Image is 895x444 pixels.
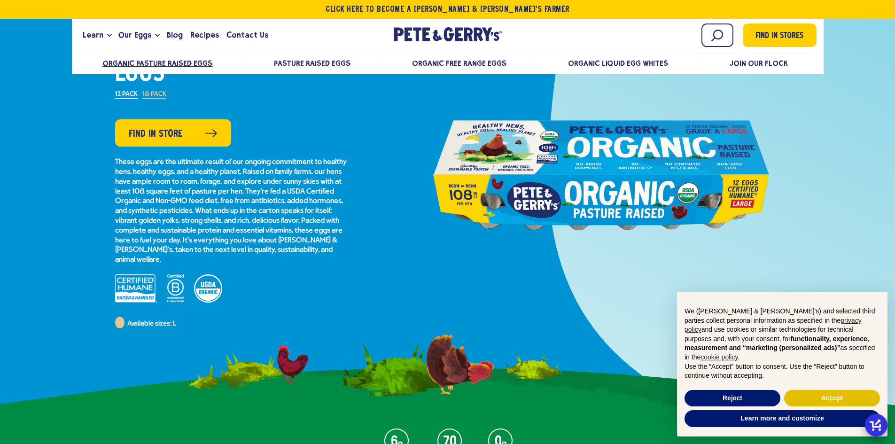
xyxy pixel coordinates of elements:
p: Use the “Accept” button to consent. Use the “Reject” button to continue without accepting. [685,362,880,381]
span: Recipes [190,29,219,41]
span: Contact Us [226,29,268,41]
a: Join Our Flock [730,59,788,68]
button: Reject [685,390,780,407]
a: Pasture Raised Eggs [274,59,350,68]
p: We ([PERSON_NAME] & [PERSON_NAME]'s) and selected third parties collect personal information as s... [685,307,880,362]
a: cookie policy [700,353,738,361]
span: Learn [83,29,103,41]
p: These eggs are the ultimate result of our ongoing commitment to healthy hens, healthy eggs, and a... [115,157,350,265]
nav: desktop product menu [79,53,817,73]
span: Blog [166,29,183,41]
a: Our Eggs [115,23,155,48]
a: Learn [79,23,107,48]
span: Available sizes: L [127,320,176,327]
span: Find in Store [129,127,183,141]
a: Find in Stores [743,23,817,47]
button: Learn more and customize [685,410,880,427]
button: Open the dropdown menu for Learn [107,34,112,37]
label: 18 Pack [142,91,166,99]
a: Recipes [187,23,223,48]
button: Open the dropdown menu for Our Eggs [155,34,160,37]
span: Our Eggs [118,29,151,41]
a: Organic Liquid Egg Whites [568,59,668,68]
input: Search [701,23,733,47]
button: Accept [784,390,880,407]
a: Contact Us [223,23,272,48]
span: Find in Stores [755,30,803,43]
a: Blog [163,23,187,48]
a: Organic Free Range Eggs [412,59,506,68]
a: Find in Store [115,119,231,147]
a: Organic Pasture Raised Eggs [102,59,213,68]
label: 12 Pack [115,91,138,99]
